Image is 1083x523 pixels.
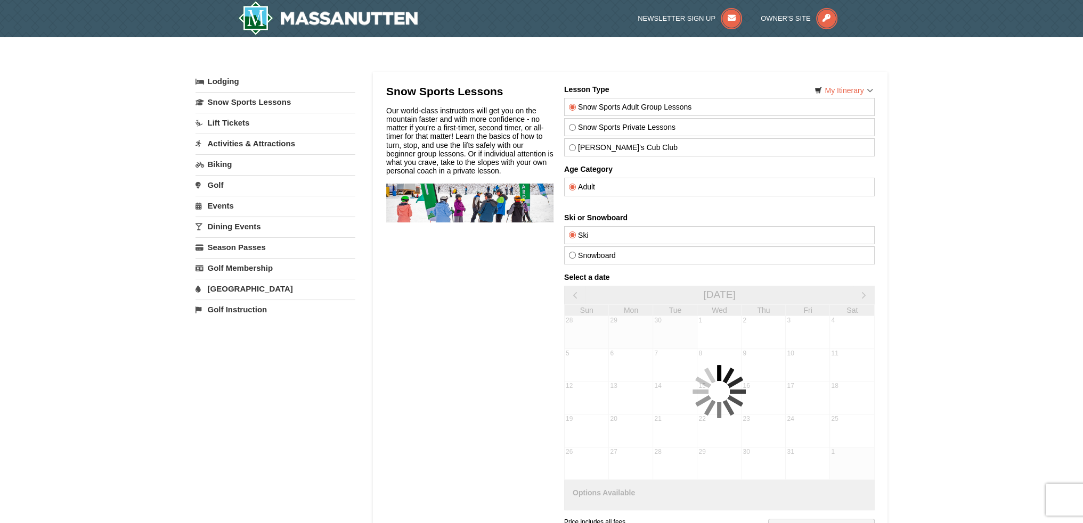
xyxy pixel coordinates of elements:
a: Golf Instruction [196,300,355,319]
a: Biking [196,154,355,174]
a: Newsletter Sign Up [638,14,742,22]
a: [GEOGRAPHIC_DATA] [196,279,355,298]
a: My Itinerary [808,82,880,98]
a: Season Passes [196,237,355,257]
a: Lodging [196,72,355,91]
a: Lift Tickets [196,113,355,132]
a: Events [196,196,355,215]
img: Massanutten Resort Logo [238,1,418,35]
a: Golf [196,175,355,195]
a: Golf Membership [196,258,355,278]
a: Snow Sports Lessons [196,92,355,112]
a: Massanutten Resort [238,1,418,35]
a: Activities & Attractions [196,134,355,153]
span: Newsletter Sign Up [638,14,715,22]
a: Owner's Site [761,14,837,22]
a: Dining Events [196,217,355,236]
span: Owner's Site [761,14,811,22]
